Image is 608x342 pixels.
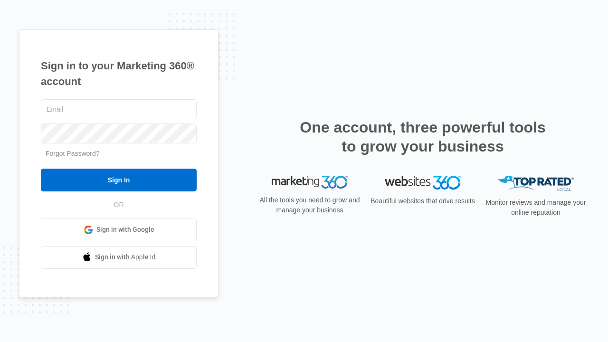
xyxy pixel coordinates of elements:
[41,99,197,119] input: Email
[370,196,476,206] p: Beautiful websites that drive results
[498,176,574,191] img: Top Rated Local
[256,195,363,215] p: All the tools you need to grow and manage your business
[41,218,197,241] a: Sign in with Google
[96,225,154,235] span: Sign in with Google
[297,118,549,156] h2: One account, three powerful tools to grow your business
[41,169,197,191] input: Sign In
[107,200,131,210] span: OR
[41,58,197,89] h1: Sign in to your Marketing 360® account
[41,246,197,269] a: Sign in with Apple Id
[46,150,100,157] a: Forgot Password?
[272,176,348,189] img: Marketing 360
[95,252,156,262] span: Sign in with Apple Id
[483,198,589,218] p: Monitor reviews and manage your online reputation
[385,176,461,190] img: Websites 360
